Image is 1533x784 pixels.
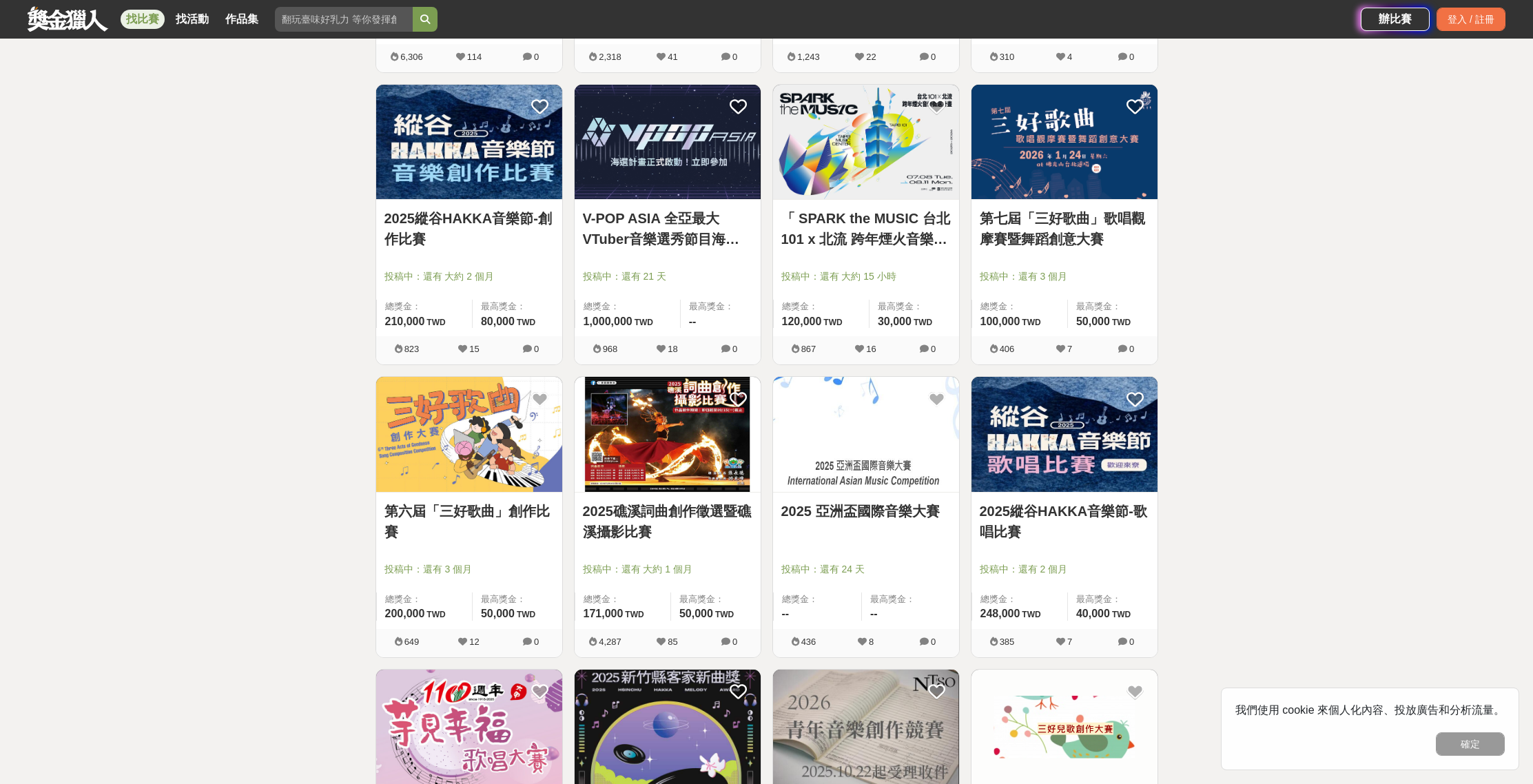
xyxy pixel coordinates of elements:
[732,344,737,354] span: 0
[878,316,912,327] span: 30,000
[980,608,1020,619] span: 248,000
[1112,318,1131,327] span: TWD
[584,316,632,327] span: 1,000,000
[980,316,1020,327] span: 100,000
[781,501,951,522] a: 2025 亞洲盃國際音樂大賽
[376,85,562,200] img: Cover Image
[782,608,790,619] span: --
[801,344,816,354] span: 867
[971,85,1158,200] img: Cover Image
[625,610,644,619] span: TWD
[583,208,752,249] a: V-POP ASIA 全亞最大VTuber音樂選秀節目海選計畫
[679,608,713,619] span: 50,000
[689,316,697,327] span: --
[467,52,482,62] span: 114
[469,344,479,354] span: 15
[732,52,737,62] span: 0
[980,501,1149,542] a: 2025縱谷HAKKA音樂節-歌唱比賽
[931,637,936,647] span: 0
[376,377,562,492] img: Cover Image
[668,344,677,354] span: 18
[1000,344,1015,354] span: 406
[781,562,951,577] span: 投稿中：還有 24 天
[1076,300,1149,313] span: 最高獎金：
[481,316,515,327] span: 80,000
[426,610,445,619] span: TWD
[1437,8,1505,31] div: 登入 / 註冊
[603,344,618,354] span: 968
[931,344,936,354] span: 0
[384,208,554,249] a: 2025縱谷HAKKA音樂節-創作比賽
[782,592,854,606] span: 總獎金：
[980,562,1149,577] span: 投稿中：還有 2 個月
[773,377,959,493] a: Cover Image
[481,300,554,313] span: 最高獎金：
[782,316,822,327] span: 120,000
[980,300,1059,313] span: 總獎金：
[534,52,539,62] span: 0
[404,344,420,354] span: 823
[275,7,413,32] input: 翻玩臺味好乳力 等你發揮創意！
[635,318,653,327] span: TWD
[689,300,752,313] span: 最高獎金：
[1436,732,1505,756] button: 確定
[931,52,936,62] span: 0
[1067,637,1072,647] span: 7
[870,592,951,606] span: 最高獎金：
[1076,592,1149,606] span: 最高獎金：
[1361,8,1430,31] a: 辦比賽
[980,208,1149,249] a: 第七屆「三好歌曲」歌唱觀摩賽暨舞蹈創意大賽
[481,592,554,606] span: 最高獎金：
[1129,52,1134,62] span: 0
[1112,610,1131,619] span: TWD
[584,300,672,313] span: 總獎金：
[575,377,761,493] a: Cover Image
[385,608,425,619] span: 200,000
[1022,610,1040,619] span: TWD
[400,52,423,62] span: 6,306
[481,608,515,619] span: 50,000
[668,637,677,647] span: 85
[980,592,1059,606] span: 總獎金：
[384,269,554,284] span: 投稿中：還有 大約 2 個月
[971,377,1158,493] a: Cover Image
[121,10,165,29] a: 找比賽
[170,10,214,29] a: 找活動
[583,562,752,577] span: 投稿中：還有 大約 1 個月
[980,269,1149,284] span: 投稿中：還有 3 個月
[534,637,539,647] span: 0
[583,269,752,284] span: 投稿中：還有 21 天
[584,592,662,606] span: 總獎金：
[869,637,874,647] span: 8
[878,300,951,313] span: 最高獎金：
[426,318,445,327] span: TWD
[1129,637,1134,647] span: 0
[668,52,677,62] span: 41
[1067,52,1072,62] span: 4
[823,318,842,327] span: TWD
[866,344,876,354] span: 16
[384,501,554,542] a: 第六屆「三好歌曲」創作比賽
[801,637,816,647] span: 436
[781,269,951,284] span: 投稿中：還有 大約 15 小時
[1000,637,1015,647] span: 385
[781,208,951,249] a: 「 SPARK the MUSIC 台北101 x 北流 跨年煙火音樂徵選計畫 」
[732,637,737,647] span: 0
[575,85,761,200] img: Cover Image
[517,318,535,327] span: TWD
[1076,316,1110,327] span: 50,000
[870,608,878,619] span: --
[534,344,539,354] span: 0
[773,85,959,200] img: Cover Image
[469,637,479,647] span: 12
[797,52,820,62] span: 1,243
[599,52,621,62] span: 2,318
[385,316,425,327] span: 210,000
[517,610,535,619] span: TWD
[385,300,464,313] span: 總獎金：
[404,637,420,647] span: 649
